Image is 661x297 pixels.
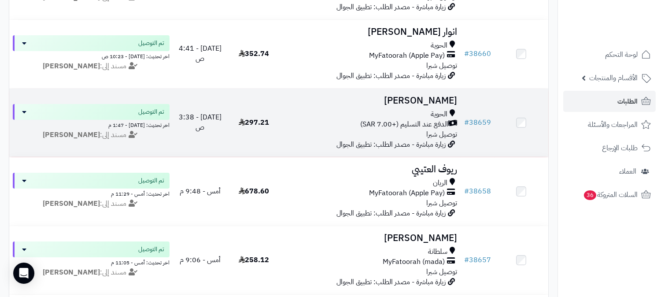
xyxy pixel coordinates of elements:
[336,2,446,12] span: زيارة مباشرة - مصدر الطلب: تطبيق الجوال
[426,267,457,277] span: توصيل شبرا
[369,51,445,61] span: MyFatoorah (Apple Pay)
[464,117,491,128] a: #38659
[336,208,446,219] span: زيارة مباشرة - مصدر الطلب: تطبيق الجوال
[431,109,447,119] span: الحوية
[619,165,636,178] span: العملاء
[6,267,176,278] div: مسند إلى:
[601,7,653,25] img: logo-2.png
[428,247,447,257] span: سلطانة
[13,257,170,267] div: اخر تحديث: أمس - 11:05 م
[43,130,100,140] strong: [PERSON_NAME]
[13,263,34,284] div: Open Intercom Messenger
[563,91,656,112] a: الطلبات
[13,189,170,198] div: اخر تحديث: أمس - 11:29 م
[360,119,448,130] span: الدفع عند التسليم (+7.00 SAR)
[239,186,269,197] span: 678.60
[336,139,446,150] span: زيارة مباشرة - مصدر الطلب: تطبيق الجوال
[464,255,491,265] a: #38657
[464,255,469,265] span: #
[6,130,176,140] div: مسند إلى:
[13,120,170,129] div: اخر تحديث: [DATE] - 1:47 م
[284,27,457,37] h3: انوار [PERSON_NAME]
[433,178,447,188] span: الريان
[13,51,170,60] div: اخر تحديث: [DATE] - 10:23 ص
[589,72,638,84] span: الأقسام والمنتجات
[179,43,222,64] span: [DATE] - 4:41 ص
[138,108,164,116] span: تم التوصيل
[138,245,164,254] span: تم التوصيل
[426,198,457,208] span: توصيل شبرا
[383,257,445,267] span: MyFatoorah (mada)
[239,255,269,265] span: 258.12
[284,164,457,174] h3: ريوف العتيبي
[431,41,447,51] span: الحوية
[180,255,221,265] span: أمس - 9:06 م
[617,95,638,108] span: الطلبات
[180,186,221,197] span: أمس - 9:48 م
[563,137,656,159] a: طلبات الإرجاع
[284,233,457,243] h3: [PERSON_NAME]
[583,189,638,201] span: السلات المتروكة
[138,176,164,185] span: تم التوصيل
[336,277,446,287] span: زيارة مباشرة - مصدر الطلب: تطبيق الجوال
[284,96,457,106] h3: [PERSON_NAME]
[336,71,446,81] span: زيارة مباشرة - مصدر الطلب: تطبيق الجوال
[43,267,100,278] strong: [PERSON_NAME]
[426,60,457,71] span: توصيل شبرا
[563,44,656,65] a: لوحة التحكم
[239,48,269,59] span: 352.74
[464,48,491,59] a: #38660
[464,186,491,197] a: #38658
[6,61,176,71] div: مسند إلى:
[464,117,469,128] span: #
[602,142,638,154] span: طلبات الإرجاع
[43,61,100,71] strong: [PERSON_NAME]
[369,188,445,198] span: MyFatoorah (Apple Pay)
[464,48,469,59] span: #
[239,117,269,128] span: 297.21
[426,129,457,140] span: توصيل شبرا
[563,184,656,205] a: السلات المتروكة36
[584,190,596,200] span: 36
[6,199,176,209] div: مسند إلى:
[563,161,656,182] a: العملاء
[464,186,469,197] span: #
[43,198,100,209] strong: [PERSON_NAME]
[563,114,656,135] a: المراجعات والأسئلة
[179,112,222,133] span: [DATE] - 3:38 ص
[138,39,164,48] span: تم التوصيل
[588,119,638,131] span: المراجعات والأسئلة
[605,48,638,61] span: لوحة التحكم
